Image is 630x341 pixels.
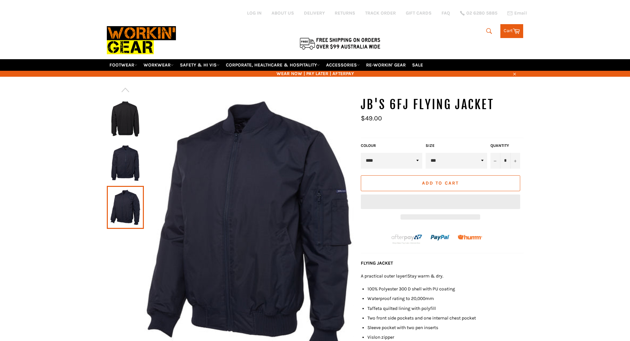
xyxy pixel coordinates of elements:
a: 02 6280 5885 [460,11,497,16]
li: Vislon zipper [367,334,524,340]
a: WORKWEAR [141,59,176,71]
a: TRACK ORDER [365,10,396,16]
strong: FLYING JACKET [361,260,393,266]
span: 02 6280 5885 [466,11,497,16]
img: Workin Gear leaders in Workwear, Safety Boots, PPE, Uniforms. Australia's No.1 in Workwear [107,21,176,59]
img: Flat $9.95 shipping Australia wide [299,36,381,50]
label: Quantity [490,143,520,149]
img: Humm_core_logo_RGB-01_300x60px_small_195d8312-4386-4de7-b182-0ef9b6303a37.png [458,235,482,240]
li: Sleeve pocket with two pen inserts [367,324,524,331]
span: A practical outer layer! [361,273,407,279]
a: ACCESSORIES [323,59,362,71]
span: Email [514,11,527,16]
button: Increase item quantity by one [510,153,520,169]
label: COLOUR [361,143,422,149]
span: $49.00 [361,114,382,122]
a: RE-WORKIN' GEAR [363,59,408,71]
li: 100% Polyester 300 D shell with PU coating [367,286,524,292]
a: DELIVERY [304,10,325,16]
li: Two front side pockets and one internal chest pocket [367,315,524,321]
a: SALE [409,59,426,71]
a: FOOTWEAR [107,59,140,71]
a: Cart [500,24,523,38]
h1: JB'S 6FJ Flying Jacket [361,97,524,113]
a: Log in [247,10,262,16]
a: SAFETY & HI VIS [177,59,222,71]
a: ABOUT US [272,10,294,16]
img: Afterpay-Logo-on-dark-bg_large.png [391,234,423,245]
button: Add to Cart [361,175,520,191]
p: Stay warm & dry. [361,273,524,279]
span: WEAR NOW | PAY LATER | AFTERPAY [107,70,524,77]
img: JB'S 6FJ Flying Jacket - Workin Gear [110,101,141,137]
a: GIFT CARDS [406,10,432,16]
a: Email [507,11,527,16]
a: RETURNS [335,10,355,16]
a: FAQ [441,10,450,16]
label: Size [426,143,487,149]
button: Reduce item quantity by one [490,153,500,169]
span: Add to Cart [422,180,459,186]
img: JB'S 6FJ Flying Jacket - Workin Gear [110,145,141,181]
li: Waterproof rating to 20,000mm [367,295,524,302]
a: CORPORATE, HEALTHCARE & HOSPITALITY [223,59,322,71]
img: paypal.png [431,228,450,247]
li: Taffeta quilted lining with polyfill [367,305,524,312]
